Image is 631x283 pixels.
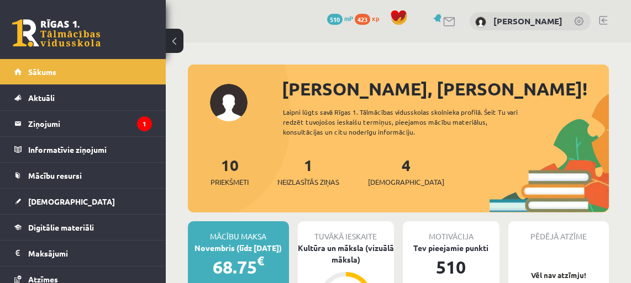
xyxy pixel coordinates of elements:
a: Aktuāli [14,85,152,110]
a: 10Priekšmeti [211,155,249,188]
div: Kultūra un māksla (vizuālā māksla) [298,242,395,265]
a: Rīgas 1. Tālmācības vidusskola [12,19,101,47]
div: [PERSON_NAME], [PERSON_NAME]! [282,76,609,102]
legend: Maksājumi [28,241,152,266]
a: Sākums [14,59,152,84]
span: 510 [327,14,343,25]
a: Maksājumi [14,241,152,266]
legend: Informatīvie ziņojumi [28,137,152,162]
div: Mācību maksa [188,221,289,242]
div: Laipni lūgts savā Rīgas 1. Tālmācības vidusskolas skolnieka profilā. Šeit Tu vari redzēt tuvojošo... [283,107,535,137]
div: Tev pieejamie punkti [403,242,499,254]
a: 4[DEMOGRAPHIC_DATA] [368,155,444,188]
div: Novembris (līdz [DATE]) [188,242,289,254]
span: Neizlasītās ziņas [277,177,339,188]
span: Sākums [28,67,56,77]
p: Vēl nav atzīmju! [514,270,604,281]
span: 423 [355,14,370,25]
a: Informatīvie ziņojumi [14,137,152,162]
legend: Ziņojumi [28,111,152,136]
a: [DEMOGRAPHIC_DATA] [14,189,152,214]
span: Aktuāli [28,93,55,103]
span: [DEMOGRAPHIC_DATA] [368,177,444,188]
span: xp [372,14,379,23]
a: 1Neizlasītās ziņas [277,155,339,188]
div: Tuvākā ieskaite [298,221,395,242]
a: [PERSON_NAME] [493,15,562,26]
a: Mācību resursi [14,163,152,188]
div: 510 [403,254,499,280]
span: Priekšmeti [211,177,249,188]
div: Pēdējā atzīme [508,221,609,242]
a: 510 mP [327,14,353,23]
div: Motivācija [403,221,499,242]
span: Mācību resursi [28,170,82,180]
span: Digitālie materiāli [28,222,94,232]
span: mP [344,14,353,23]
a: 423 xp [355,14,385,23]
a: Digitālie materiāli [14,215,152,240]
div: 68.75 [188,254,289,280]
img: Martins Andersons [475,17,486,28]
span: [DEMOGRAPHIC_DATA] [28,196,115,206]
a: Ziņojumi1 [14,111,152,136]
i: 1 [137,116,152,131]
span: € [257,253,264,269]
